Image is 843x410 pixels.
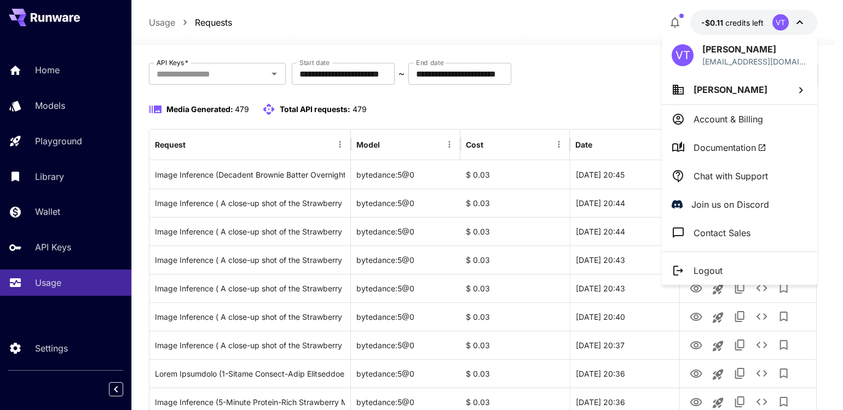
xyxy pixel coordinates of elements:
p: Account & Billing [694,113,763,126]
p: Logout [694,264,723,277]
p: Chat with Support [694,169,768,183]
p: Join us on Discord [691,198,769,211]
p: Contact Sales [694,226,750,239]
span: Documentation [694,141,766,154]
button: [PERSON_NAME] [662,75,817,104]
div: viky@scooprangers.ca [702,56,807,67]
p: [PERSON_NAME] [702,43,807,56]
div: VT [672,44,694,66]
p: [EMAIL_ADDRESS][DOMAIN_NAME] [702,56,807,67]
span: [PERSON_NAME] [694,84,767,95]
